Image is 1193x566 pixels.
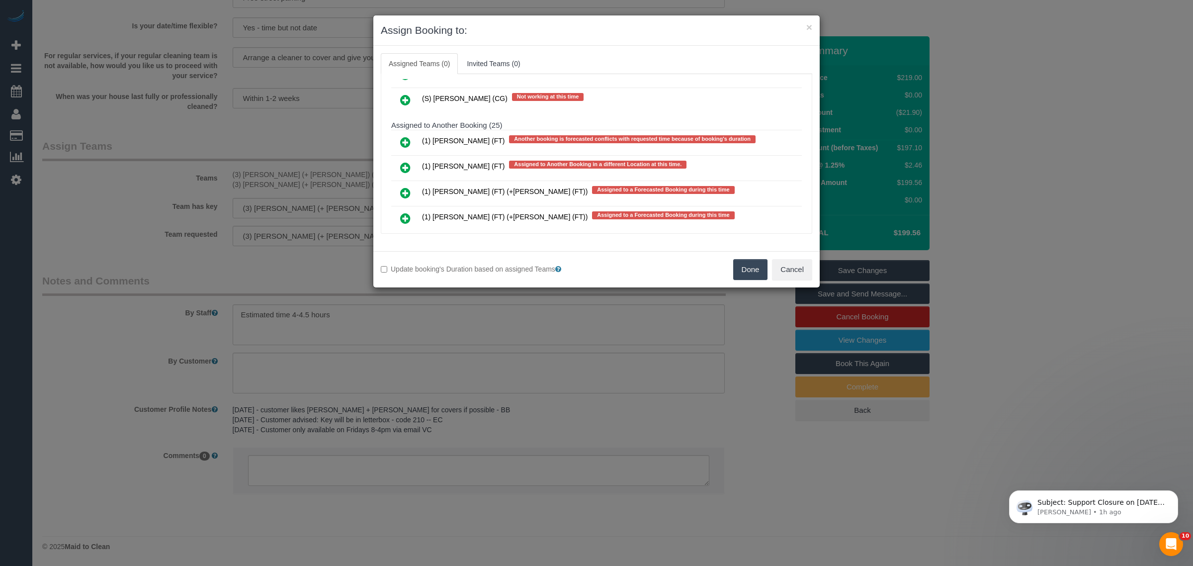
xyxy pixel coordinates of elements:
span: (1) [PERSON_NAME] (FT) [422,137,505,145]
h3: Assign Booking to: [381,23,812,38]
span: Assigned to a Forecasted Booking during this time [592,186,734,194]
button: × [806,22,812,32]
span: Another booking is forecasted conflicts with requested time because of booking's duration [509,135,756,143]
span: Not working at this time [512,93,584,101]
span: Assigned to a Forecasted Booking during this time [592,211,734,219]
button: Done [733,259,768,280]
h4: Assigned to Another Booking (25) [391,121,802,130]
a: Assigned Teams (0) [381,53,458,74]
span: (1) [PERSON_NAME] (FT) (+[PERSON_NAME] (FT)) [422,188,588,195]
label: Update booking's Duration based on assigned Teams [381,264,589,274]
span: (1) [PERSON_NAME] (FT) [422,162,505,170]
span: (S) [PERSON_NAME] (CG) [422,94,508,102]
button: Cancel [772,259,812,280]
iframe: Intercom notifications message [994,470,1193,539]
span: 10 [1180,532,1191,540]
span: (1) [PERSON_NAME] (FT) (+[PERSON_NAME] (FT)) [422,213,588,221]
input: Update booking's Duration based on assigned Teams [381,266,387,273]
a: Invited Teams (0) [459,53,528,74]
iframe: Intercom live chat [1159,532,1183,556]
span: Assigned to Another Booking in a different Location at this time. [509,161,686,169]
